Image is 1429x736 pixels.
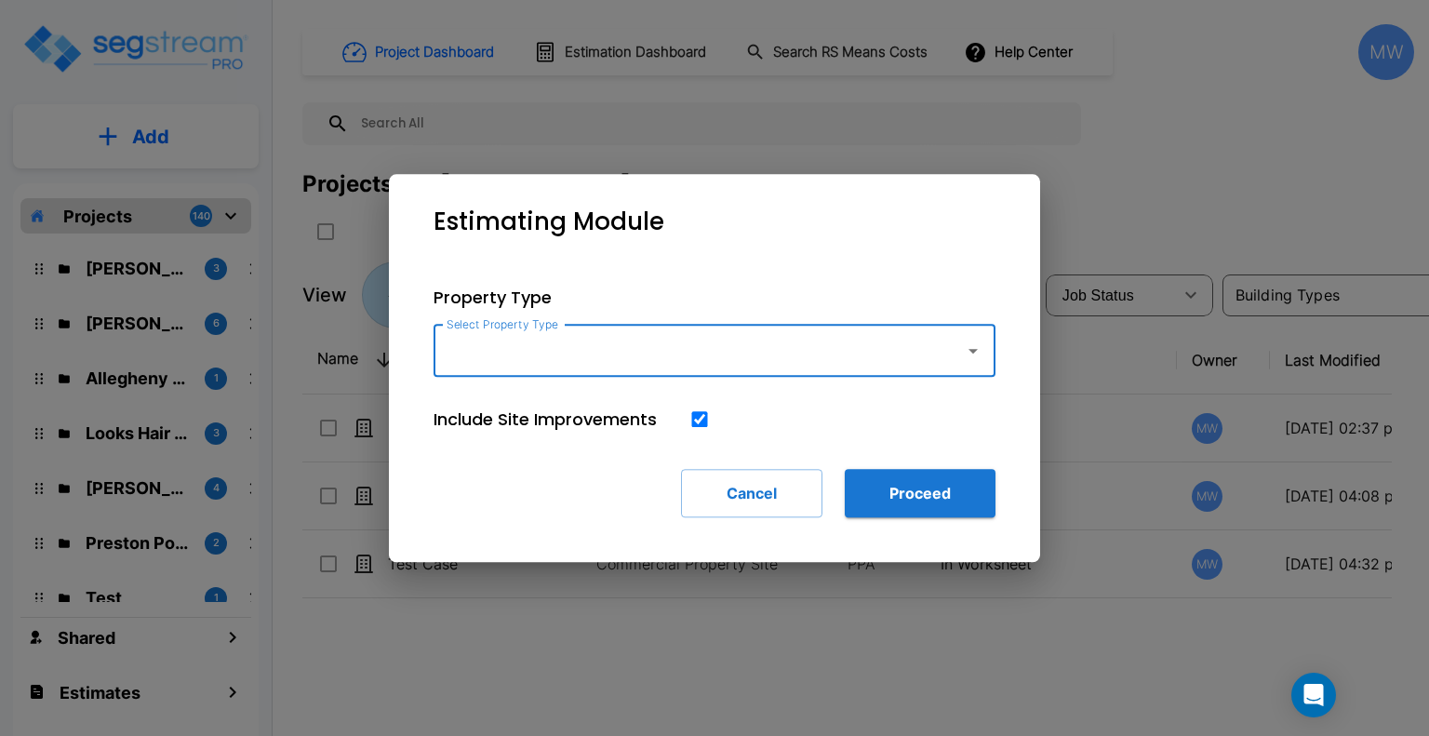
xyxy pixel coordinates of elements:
label: Select Property Type [447,316,558,332]
p: Property Type [434,285,995,310]
div: Open Intercom Messenger [1291,673,1336,717]
button: Cancel [681,469,822,517]
p: Include Site Improvements [434,407,657,432]
button: Proceed [845,469,995,517]
p: Estimating Module [434,204,664,240]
